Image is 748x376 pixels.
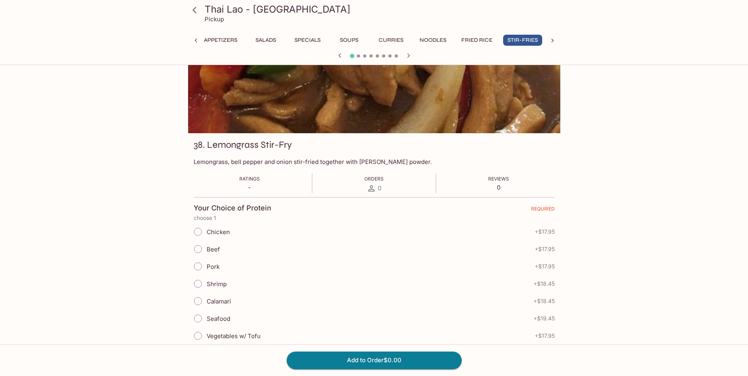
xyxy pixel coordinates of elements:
p: - [239,184,260,191]
button: Stir-Fries [503,35,542,46]
p: 0 [488,184,509,191]
span: + $17.95 [535,263,555,270]
span: REQUIRED [531,206,555,215]
button: Noodles [415,35,451,46]
button: Salads [248,35,284,46]
p: Pickup [205,15,224,23]
span: 0 [378,184,381,192]
button: Appetizers [200,35,242,46]
span: Ratings [239,176,260,182]
span: + $18.45 [533,281,555,287]
p: Lemongrass, bell pepper and onion stir-fried together with [PERSON_NAME] powder. [194,158,555,166]
span: + $17.95 [535,246,555,252]
span: Reviews [488,176,509,182]
p: choose 1 [194,215,555,221]
span: Calamari [207,298,231,305]
button: Add to Order$0.00 [287,352,462,369]
button: Curries [373,35,409,46]
h3: Thai Lao - [GEOGRAPHIC_DATA] [205,3,557,15]
span: + $19.45 [533,315,555,322]
h4: Your Choice of Protein [194,204,271,212]
div: 38. Lemongrass Stir-Fry [188,29,560,133]
span: Chicken [207,228,230,236]
span: + $17.95 [535,333,555,339]
span: + $18.45 [533,298,555,304]
button: Soups [332,35,367,46]
span: Pork [207,263,220,270]
span: Shrimp [207,280,227,288]
h3: 38. Lemongrass Stir-Fry [194,139,292,151]
button: Fried Rice [457,35,497,46]
span: + $17.95 [535,229,555,235]
span: Seafood [207,315,230,322]
span: Beef [207,246,220,253]
span: Vegetables w/ Tofu [207,332,261,340]
button: Specials [290,35,325,46]
span: Orders [364,176,384,182]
